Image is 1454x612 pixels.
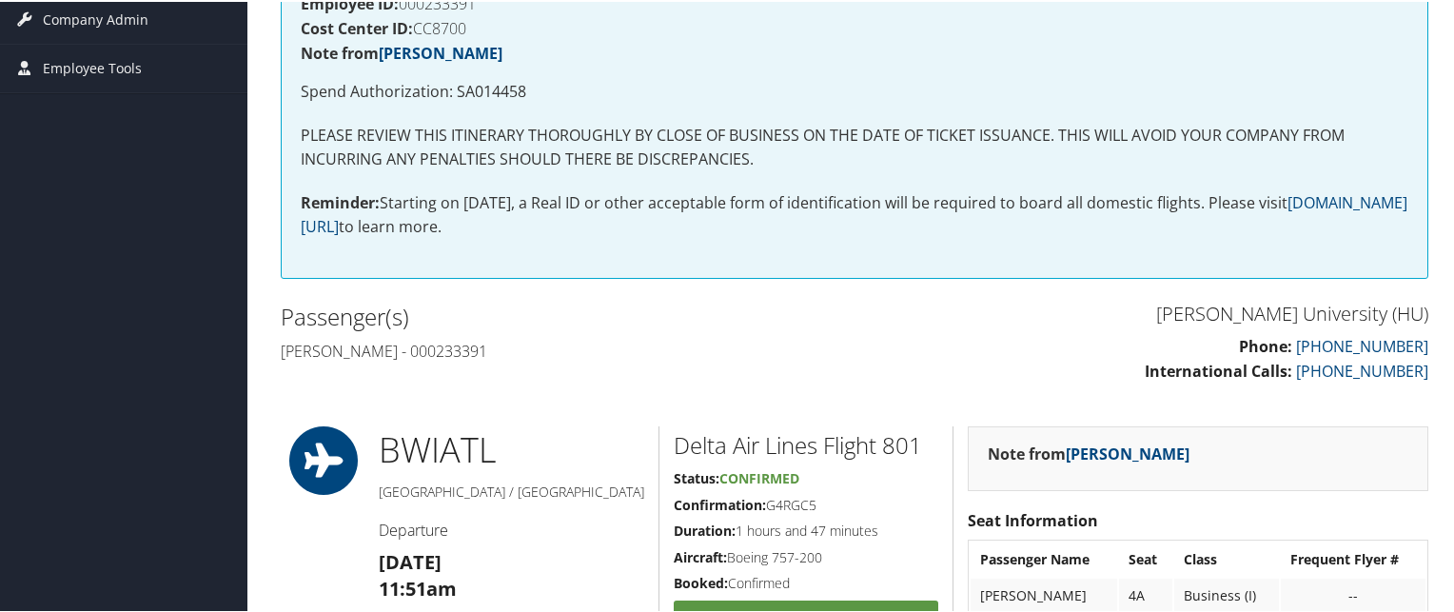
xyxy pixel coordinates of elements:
strong: Note from [301,41,502,62]
th: Class [1174,541,1278,575]
h5: 1 hours and 47 minutes [674,520,938,539]
strong: Status: [674,467,719,485]
strong: Reminder: [301,190,380,211]
td: [PERSON_NAME] [971,577,1117,611]
h5: G4RGC5 [674,494,938,513]
strong: Seat Information [968,508,1098,529]
a: [PERSON_NAME] [1066,442,1189,463]
h2: Delta Air Lines Flight 801 [674,427,938,460]
h5: [GEOGRAPHIC_DATA] / [GEOGRAPHIC_DATA] [379,481,644,500]
p: PLEASE REVIEW THIS ITINERARY THOROUGHLY BY CLOSE OF BUSINESS ON THE DATE OF TICKET ISSUANCE. THIS... [301,122,1408,170]
a: [PHONE_NUMBER] [1296,334,1428,355]
td: 4A [1119,577,1173,611]
span: Confirmed [719,467,799,485]
th: Seat [1119,541,1173,575]
h3: [PERSON_NAME] University (HU) [869,299,1428,326]
strong: Cost Center ID: [301,16,413,37]
h5: Boeing 757-200 [674,546,938,565]
strong: International Calls: [1145,359,1292,380]
td: Business (I) [1174,577,1278,611]
a: [PERSON_NAME] [379,41,502,62]
h4: Departure [379,518,644,539]
th: Frequent Flyer # [1281,541,1425,575]
th: Passenger Name [971,541,1117,575]
strong: Duration: [674,520,736,538]
h4: [PERSON_NAME] - 000233391 [281,339,840,360]
p: Spend Authorization: SA014458 [301,78,1408,103]
h5: Confirmed [674,572,938,591]
strong: Aircraft: [674,546,727,564]
strong: Booked: [674,572,728,590]
span: Employee Tools [43,43,142,90]
p: Starting on [DATE], a Real ID or other acceptable form of identification will be required to boar... [301,189,1408,238]
div: -- [1290,585,1416,602]
h2: Passenger(s) [281,299,840,331]
a: [PHONE_NUMBER] [1296,359,1428,380]
h4: CC8700 [301,19,1408,34]
strong: [DATE] [379,547,442,573]
strong: Phone: [1239,334,1292,355]
h1: BWI ATL [379,424,644,472]
strong: 11:51am [379,574,457,600]
strong: Confirmation: [674,494,766,512]
strong: Note from [988,442,1189,463]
